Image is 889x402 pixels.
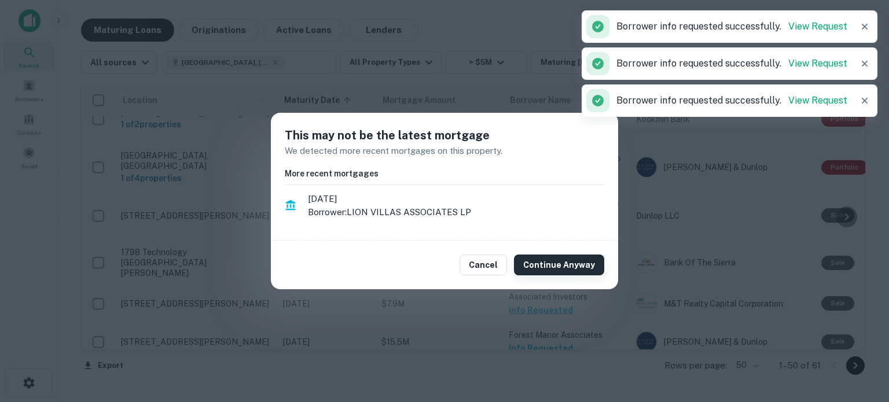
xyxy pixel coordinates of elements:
[788,21,847,32] a: View Request
[285,144,604,158] p: We detected more recent mortgages on this property.
[616,57,847,71] p: Borrower info requested successfully.
[616,94,847,108] p: Borrower info requested successfully.
[460,255,507,275] button: Cancel
[308,205,604,219] p: Borrower: LION VILLAS ASSOCIATES LP
[788,58,847,69] a: View Request
[616,20,847,34] p: Borrower info requested successfully.
[514,255,604,275] button: Continue Anyway
[788,95,847,106] a: View Request
[831,309,889,365] iframe: Chat Widget
[308,192,604,206] span: [DATE]
[285,127,604,144] h5: This may not be the latest mortgage
[285,167,604,180] h6: More recent mortgages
